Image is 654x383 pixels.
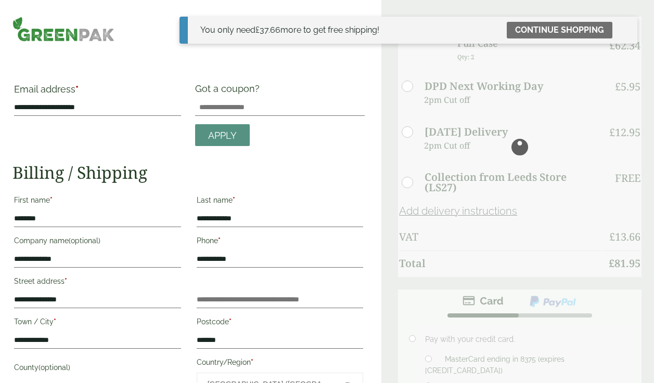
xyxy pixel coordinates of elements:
span: £ [255,25,260,35]
a: Apply [195,124,250,147]
abbr: required [218,236,221,245]
span: Apply [208,130,237,141]
span: (optional) [39,363,70,372]
img: GreenPak Supplies [12,17,114,42]
div: You only need more to get free shipping! [200,24,379,36]
abbr: required [50,196,53,204]
h2: Billing / Shipping [12,163,365,182]
label: County [14,360,181,378]
label: Company name [14,233,181,251]
abbr: required [65,277,67,285]
label: Got a coupon? [195,83,264,99]
label: Email address [14,85,181,99]
label: First name [14,193,181,210]
abbr: required [75,84,79,95]
label: Phone [197,233,364,251]
abbr: required [251,358,253,366]
label: Postcode [197,314,364,332]
span: (optional) [69,236,100,245]
label: Town / City [14,314,181,332]
label: Street address [14,274,181,292]
abbr: required [233,196,235,204]
label: Last name [197,193,364,210]
a: Continue shopping [507,22,612,38]
abbr: required [54,318,56,326]
label: Country/Region [197,355,364,373]
span: 37.66 [255,25,280,35]
abbr: required [229,318,232,326]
